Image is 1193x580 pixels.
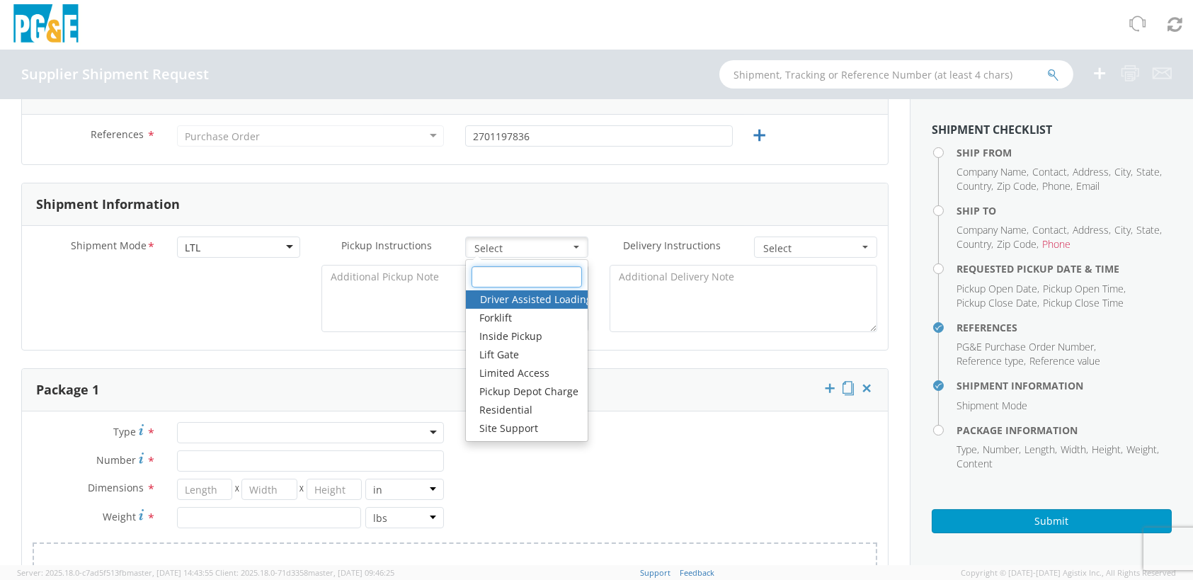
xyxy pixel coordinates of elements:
[1061,443,1088,457] li: ,
[997,237,1037,251] span: Zip Code
[177,479,232,500] input: Length
[1114,223,1133,237] li: ,
[1114,165,1133,179] li: ,
[957,205,1172,216] h4: Ship To
[1073,165,1111,179] li: ,
[1024,443,1055,456] span: Length
[465,237,588,258] button: Select
[466,290,588,309] a: Driver Assisted Loading
[474,241,570,256] span: Select
[983,443,1019,456] span: Number
[957,296,1037,309] span: Pickup Close Date
[763,241,859,256] span: Select
[957,223,1029,237] li: ,
[465,125,733,147] input: 10 Digit PG&E PO Number
[957,443,979,457] li: ,
[91,127,144,141] span: References
[754,237,877,258] button: Select
[957,380,1172,391] h4: Shipment Information
[957,457,993,470] span: Content
[1043,296,1124,309] span: Pickup Close Time
[1042,179,1073,193] li: ,
[1136,223,1160,237] span: State
[957,237,991,251] span: Country
[465,419,588,438] a: Site Support
[957,296,1039,310] li: ,
[997,237,1039,251] li: ,
[1073,223,1109,237] span: Address
[307,479,362,500] input: Height
[36,383,99,397] h3: Package 1
[232,479,241,500] span: X
[127,567,213,578] span: master, [DATE] 14:43:55
[465,364,588,382] a: Limited Access
[1136,165,1160,178] span: State
[932,509,1172,533] button: Submit
[185,130,260,144] div: Purchase Order
[1061,443,1086,456] span: Width
[1032,223,1067,237] span: Contact
[1043,282,1124,295] span: Pickup Open Time
[1032,165,1067,178] span: Contact
[957,322,1172,333] h4: References
[957,165,1029,179] li: ,
[957,282,1039,296] li: ,
[957,443,977,456] span: Type
[957,340,1094,353] span: PG&E Purchase Order Number
[341,239,432,252] span: Pickup Instructions
[1024,443,1057,457] li: ,
[957,354,1024,368] span: Reference type
[215,567,394,578] span: Client: 2025.18.0-71d3358
[465,401,588,419] a: Residential
[1114,223,1131,237] span: City
[997,179,1037,193] span: Zip Code
[1076,179,1100,193] span: Email
[1114,165,1131,178] span: City
[932,122,1052,137] strong: Shipment Checklist
[36,198,180,212] h3: Shipment Information
[241,479,297,500] input: Width
[1073,165,1109,178] span: Address
[1092,443,1123,457] li: ,
[1126,443,1159,457] li: ,
[957,425,1172,436] h4: Package Information
[1073,223,1111,237] li: ,
[1136,223,1162,237] li: ,
[17,567,213,578] span: Server: 2025.18.0-c7ad5f513fb
[1032,223,1069,237] li: ,
[71,239,147,255] span: Shipment Mode
[465,309,588,327] a: Forklift
[1042,179,1071,193] span: Phone
[1136,165,1162,179] li: ,
[957,147,1172,158] h4: Ship From
[641,567,671,578] a: Support
[957,340,1096,354] li: ,
[1126,443,1157,456] span: Weight
[465,327,588,346] a: Inside Pickup
[623,239,721,252] span: Delivery Instructions
[21,67,209,82] h4: Supplier Shipment Request
[465,382,588,401] a: Pickup Depot Charge
[957,165,1027,178] span: Company Name
[88,481,144,494] span: Dimensions
[11,4,81,46] img: pge-logo-06675f144f4cfa6a6814.png
[957,237,993,251] li: ,
[957,179,993,193] li: ,
[997,179,1039,193] li: ,
[1092,443,1121,456] span: Height
[680,567,715,578] a: Feedback
[719,60,1073,89] input: Shipment, Tracking or Reference Number (at least 4 chars)
[1032,165,1069,179] li: ,
[983,443,1021,457] li: ,
[1043,282,1126,296] li: ,
[1029,354,1100,368] span: Reference value
[957,354,1026,368] li: ,
[1042,237,1071,251] span: Phone
[957,179,991,193] span: Country
[103,510,136,523] span: Weight
[957,263,1172,274] h4: Requested Pickup Date & Time
[185,241,200,255] div: LTL
[96,453,136,467] span: Number
[36,86,108,101] h3: References
[113,425,136,438] span: Type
